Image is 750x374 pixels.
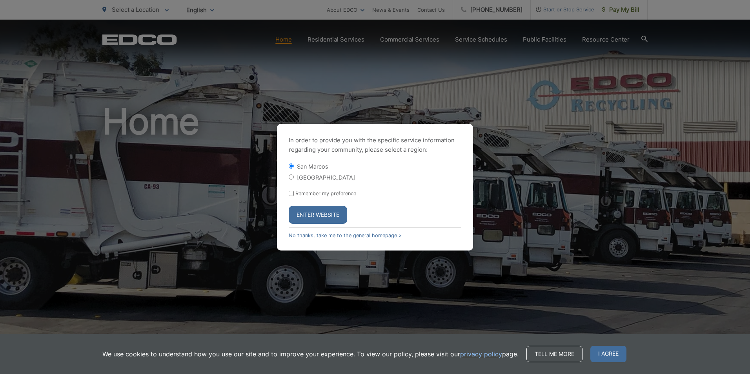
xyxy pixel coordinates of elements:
label: San Marcos [297,163,328,170]
p: We use cookies to understand how you use our site and to improve your experience. To view our pol... [102,349,519,359]
span: I agree [590,346,626,362]
label: Remember my preference [295,191,356,196]
a: Tell me more [526,346,583,362]
label: [GEOGRAPHIC_DATA] [297,174,355,181]
button: Enter Website [289,206,347,224]
a: privacy policy [460,349,502,359]
p: In order to provide you with the specific service information regarding your community, please se... [289,136,461,154]
a: No thanks, take me to the general homepage > [289,232,402,238]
